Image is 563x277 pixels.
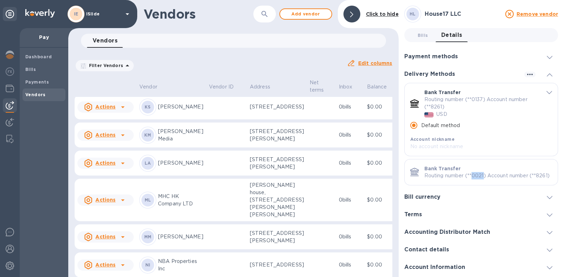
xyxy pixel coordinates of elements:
[424,96,535,111] p: Routing number (**0137) Account number (**8261)
[279,8,332,20] button: Add vendor
[425,11,501,18] h3: House17 LLC
[310,79,324,94] p: Net terms
[410,11,416,17] b: HL
[95,132,115,138] u: Actions
[410,137,455,142] b: Account nickname
[25,54,52,59] b: Dashboard
[418,32,428,39] span: Bills
[250,103,304,111] p: [STREET_ADDRESS]
[367,83,387,91] p: Balance
[95,104,115,110] u: Actions
[250,182,304,218] p: [PERSON_NAME] house, [STREET_ADDRESS][PERSON_NAME][PERSON_NAME]
[339,233,362,240] p: 0 bills
[339,196,362,204] p: 0 bills
[95,234,115,239] u: Actions
[86,62,123,68] p: Filter Vendors
[404,229,490,236] h3: Accounting Distributor Match
[86,12,121,17] p: ISlide
[339,159,362,167] p: 0 bills
[367,233,396,240] p: $0.00
[250,83,270,91] p: Address
[25,92,46,97] b: Vendors
[339,261,362,269] p: 0 bills
[158,258,203,272] p: NBA Properties Inc
[367,83,396,91] span: Balance
[367,196,396,204] p: $0.00
[404,71,455,78] h3: Delivery Methods
[158,128,203,143] p: [PERSON_NAME] Media
[339,83,353,91] p: Inbox
[144,234,152,239] b: MM
[209,83,243,91] span: Vendor ID
[144,7,249,21] h1: Vendors
[95,197,115,203] u: Actions
[25,79,49,85] b: Payments
[410,143,540,150] p: No account nickname
[95,262,115,268] u: Actions
[424,165,461,172] p: Bank Transfer
[95,160,115,166] u: Actions
[145,197,151,203] b: ML
[424,112,434,117] img: USD
[441,30,462,40] span: Details
[367,261,396,269] p: $0.00
[358,60,392,66] u: Edit columns
[145,262,151,268] b: NI
[158,193,203,207] p: MHC HK Company LTD
[250,83,279,91] span: Address
[74,11,78,17] b: IE
[139,83,157,91] p: Vendor
[145,160,151,166] b: LA
[158,159,203,167] p: [PERSON_NAME]
[404,211,422,218] h3: Terms
[421,122,460,129] p: Default method
[250,230,304,244] p: [STREET_ADDRESS][PERSON_NAME]
[145,104,151,110] b: KS
[25,34,63,41] p: Pay
[404,194,441,200] h3: Bill currency
[139,83,166,91] span: Vendor
[404,53,458,60] h3: Payment methods
[158,233,203,240] p: [PERSON_NAME]
[424,89,461,96] p: Bank Transfer
[250,261,304,269] p: [STREET_ADDRESS]
[144,132,151,138] b: KM
[367,159,396,167] p: $0.00
[158,103,203,111] p: [PERSON_NAME]
[367,131,396,139] p: $0.00
[93,36,118,46] span: Vendors
[404,264,465,271] h3: Account Information
[339,131,362,139] p: 0 bills
[250,156,304,171] p: [STREET_ADDRESS][PERSON_NAME]
[250,128,304,143] p: [STREET_ADDRESS][PERSON_NAME]
[404,83,558,188] div: default-method
[6,67,14,76] img: Foreign exchange
[310,79,333,94] span: Net terms
[3,7,17,21] div: Unpin categories
[424,172,552,179] p: Routing number (**0021) Account number (**8261)
[339,103,362,111] p: 0 bills
[339,83,362,91] span: Inbox
[367,103,396,111] p: $0.00
[366,11,399,17] b: Click to hide
[25,9,55,18] img: Logo
[517,11,558,17] u: Remove vendor
[209,83,234,91] p: Vendor ID
[25,67,36,72] b: Bills
[6,84,14,93] img: Wallets
[286,10,326,18] span: Add vendor
[404,246,449,253] h3: Contact details
[436,111,447,118] p: USD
